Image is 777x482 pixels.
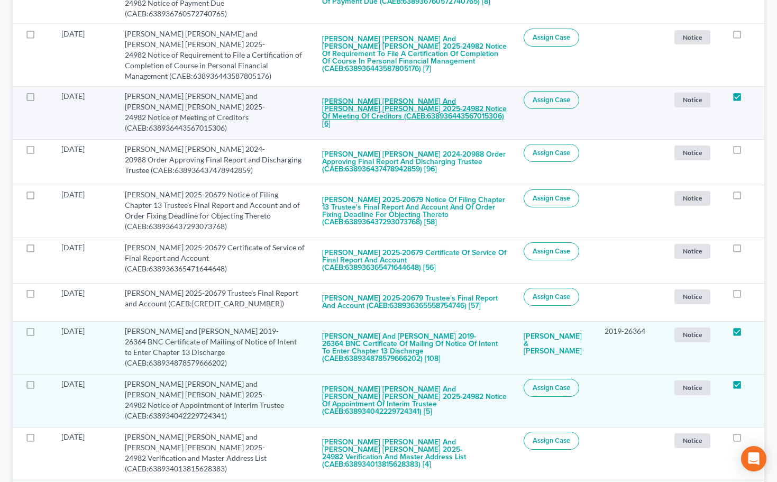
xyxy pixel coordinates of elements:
td: [PERSON_NAME] [PERSON_NAME] and [PERSON_NAME] [PERSON_NAME] 2025-24982 Verification and Master Ad... [116,427,314,480]
button: [PERSON_NAME] 2025-20679 Trustee's Final Report and Account (CAEB:638936365558754746) [57] [322,288,507,316]
button: [PERSON_NAME] 2025-20679 Certificate of Service of Final Report and Account (CAEB:638936365471644... [322,242,507,278]
td: [DATE] [53,185,116,238]
a: Notice [673,326,715,343]
td: 2019-26364 [596,321,664,374]
td: [PERSON_NAME] [PERSON_NAME] and [PERSON_NAME] [PERSON_NAME] 2025-24982 Notice of Meeting of Credi... [116,86,314,139]
a: Notice [673,242,715,260]
span: Notice [674,244,710,258]
td: [DATE] [53,321,116,374]
td: [DATE] [53,374,116,427]
td: [PERSON_NAME] [PERSON_NAME] and [PERSON_NAME] [PERSON_NAME] 2025-24982 Notice of Appointment of I... [116,374,314,427]
span: Assign Case [533,33,570,42]
a: Notice [673,29,715,46]
td: [DATE] [53,86,116,139]
td: [DATE] [53,139,116,185]
span: Assign Case [533,247,570,256]
span: Assign Case [533,436,570,445]
a: [PERSON_NAME] & [PERSON_NAME] [524,326,588,362]
button: [PERSON_NAME] [PERSON_NAME] and [PERSON_NAME] [PERSON_NAME] 2025-24982 Notice of Meeting of Credi... [322,91,507,134]
button: [PERSON_NAME] [PERSON_NAME] 2024-20988 Order Approving Final Report and Discharging Trustee (CAEB... [322,144,507,180]
span: Notice [674,191,710,205]
span: Notice [674,433,710,448]
td: [PERSON_NAME] 2025-20679 Certificate of Service of Final Report and Account (CAEB:638936365471644... [116,238,314,283]
td: [PERSON_NAME] and [PERSON_NAME] 2019-26364 BNC Certificate of Mailing of Notice of Intent to Ente... [116,321,314,374]
td: [PERSON_NAME] [PERSON_NAME] and [PERSON_NAME] [PERSON_NAME] 2025-24982 Notice of Requirement to F... [116,24,314,86]
span: Assign Case [533,293,570,301]
div: Open Intercom Messenger [741,446,766,471]
button: Assign Case [524,379,579,397]
button: Assign Case [524,144,579,162]
span: Assign Case [533,149,570,157]
td: [PERSON_NAME] 2025-20679 Trustee's Final Report and Account (CAEB:[CREDIT_CARD_NUMBER]) [116,283,314,321]
td: [DATE] [53,24,116,86]
a: Notice [673,379,715,396]
span: Notice [674,289,710,304]
button: Assign Case [524,29,579,47]
button: [PERSON_NAME] [PERSON_NAME] and [PERSON_NAME] [PERSON_NAME] 2025-24982 Verification and Master Ad... [322,432,507,475]
button: [PERSON_NAME] and [PERSON_NAME] 2019-26364 BNC Certificate of Mailing of Notice of Intent to Ente... [322,326,507,369]
a: Notice [673,91,715,108]
span: Notice [674,30,710,44]
a: Notice [673,144,715,161]
a: Notice [673,288,715,305]
a: Notice [673,189,715,207]
button: Assign Case [524,242,579,260]
td: [DATE] [53,427,116,480]
span: Notice [674,145,710,160]
button: Assign Case [524,432,579,450]
td: [PERSON_NAME] 2025-20679 Notice of Filing Chapter 13 Trustee's Final Report and Account and of Or... [116,185,314,238]
span: Assign Case [533,96,570,104]
button: [PERSON_NAME] [PERSON_NAME] and [PERSON_NAME] [PERSON_NAME] 2025-24982 Notice of Requirement to F... [322,29,507,79]
span: Assign Case [533,384,570,392]
span: Notice [674,328,710,342]
td: [DATE] [53,238,116,283]
span: Notice [674,380,710,395]
a: Notice [673,432,715,449]
button: [PERSON_NAME] [PERSON_NAME] and [PERSON_NAME] [PERSON_NAME] 2025-24982 Notice of Appointment of I... [322,379,507,422]
span: Assign Case [533,194,570,203]
button: Assign Case [524,189,579,207]
button: [PERSON_NAME] 2025-20679 Notice of Filing Chapter 13 Trustee's Final Report and Account and of Or... [322,189,507,233]
button: Assign Case [524,91,579,109]
button: Assign Case [524,288,579,306]
td: [PERSON_NAME] [PERSON_NAME] 2024-20988 Order Approving Final Report and Discharging Trustee (CAEB... [116,139,314,185]
span: Notice [674,93,710,107]
td: [DATE] [53,283,116,321]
